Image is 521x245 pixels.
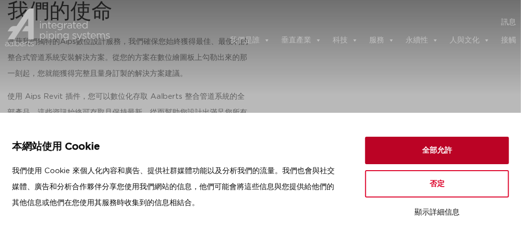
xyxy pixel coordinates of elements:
[230,30,270,50] a: 我們是誰
[120,14,516,30] nav: 選單
[281,30,322,50] a: 垂直產業
[365,170,509,198] button: 否定
[12,167,335,207] font: 我們使用 Cookie 來個人化內容和廣告、提供社群媒體功能以及分析我們的流量。我們也會與社交媒體、廣告和分析合作夥伴分享您使用我們網站的信息，他們可能會將這些信息與您提供給他們的其他信息或他們...
[501,18,516,26] font: 訊息
[365,137,509,164] button: 全部允許
[333,36,348,44] font: 科技
[369,36,384,44] font: 服務
[230,36,260,44] font: 我們是誰
[281,36,311,44] font: 垂直產業
[450,36,480,44] font: 人與文化
[501,36,516,44] font: 接觸
[501,14,516,30] a: 訊息
[369,30,395,50] a: 服務
[501,30,516,50] a: 接觸
[406,30,439,50] a: 永續性
[406,36,428,44] font: 永續性
[365,204,509,221] button: 顯示詳細信息
[450,30,490,50] a: 人與文化
[333,30,358,50] a: 科技
[12,142,100,152] font: 本網站使用 Cookie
